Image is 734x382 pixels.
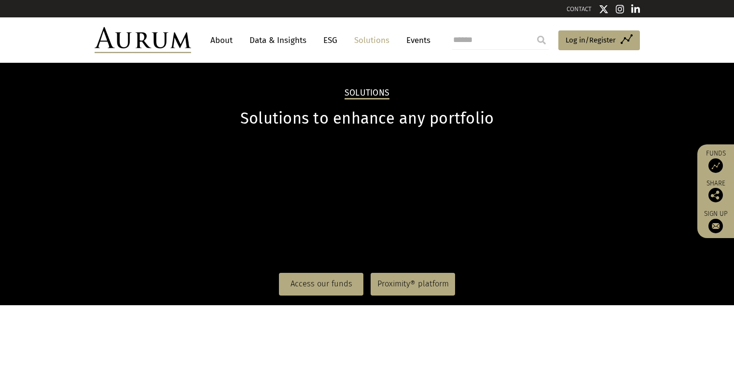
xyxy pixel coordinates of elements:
a: About [206,31,237,49]
a: Data & Insights [245,31,311,49]
a: CONTACT [567,5,592,13]
h2: Solutions [345,88,389,99]
a: Sign up [702,210,729,233]
a: Proximity® platform [371,273,455,295]
img: Share this post [708,188,723,202]
a: Events [402,31,430,49]
span: Log in/Register [566,34,616,46]
div: Share [702,180,729,202]
a: Log in/Register [558,30,640,51]
img: Access Funds [708,158,723,173]
img: Instagram icon [616,4,624,14]
a: ESG [319,31,342,49]
a: Access our funds [279,273,363,295]
input: Submit [532,30,551,50]
img: Twitter icon [599,4,609,14]
img: Sign up to our newsletter [708,219,723,233]
a: Solutions [349,31,394,49]
a: Funds [702,149,729,173]
h1: Solutions to enhance any portfolio [95,109,640,128]
img: Linkedin icon [631,4,640,14]
img: Aurum [95,27,191,53]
